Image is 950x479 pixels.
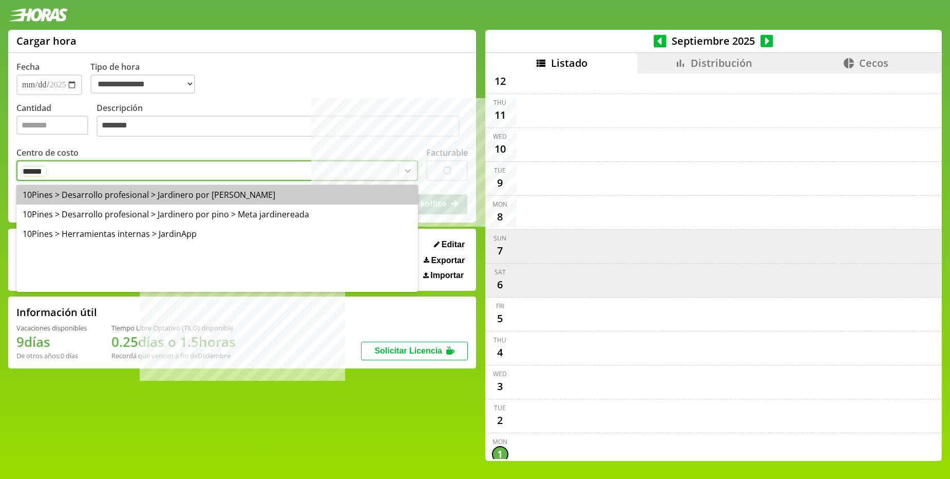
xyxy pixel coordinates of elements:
[492,141,508,157] div: 10
[198,351,231,360] b: Diciembre
[495,268,506,277] div: Sat
[492,378,508,395] div: 3
[374,346,442,355] span: Solicitar Licencia
[90,75,195,94] select: Tipo de hora
[16,185,418,205] div: 10Pines > Desarrollo profesional > Jardinero por [PERSON_NAME]
[492,107,508,123] div: 11
[493,234,506,243] div: Sun
[691,56,752,70] span: Distribución
[493,132,507,141] div: Wed
[492,344,508,361] div: 4
[16,305,97,319] h2: Información útil
[431,239,468,250] button: Editar
[111,351,236,360] div: Recordá que vencen a fin de
[90,61,203,95] label: Tipo de hora
[551,56,587,70] span: Listado
[97,102,468,140] label: Descripción
[111,333,236,351] h1: 0.25 días o 1.5 horas
[492,310,508,327] div: 5
[8,8,68,22] img: logotipo
[16,34,77,48] h1: Cargar hora
[16,224,418,244] div: 10Pines > Herramientas internas > JardinApp
[426,147,468,158] label: Facturable
[16,323,87,333] div: Vacaciones disponibles
[492,277,508,293] div: 6
[494,403,506,412] div: Tue
[493,370,507,378] div: Wed
[492,73,508,89] div: 12
[431,256,465,265] span: Exportar
[667,34,761,48] span: Septiembre 2025
[496,302,504,310] div: Fri
[493,98,506,107] div: Thu
[492,446,508,463] div: 1
[859,56,888,70] span: Cecos
[16,333,87,351] h1: 9 días
[492,412,508,429] div: 2
[492,243,508,259] div: 7
[111,323,236,333] div: Tiempo Libre Optativo (TiLO) disponible
[442,240,465,249] span: Editar
[430,271,464,280] span: Importar
[492,200,507,209] div: Mon
[494,166,506,175] div: Tue
[485,73,942,459] div: scrollable content
[493,336,506,344] div: Thu
[492,437,507,446] div: Mon
[16,147,79,158] label: Centro de costo
[16,61,40,72] label: Fecha
[492,175,508,191] div: 9
[16,116,88,135] input: Cantidad
[361,342,468,360] button: Solicitar Licencia
[97,116,460,137] textarea: Descripción
[16,205,418,224] div: 10Pines > Desarrollo profesional > Jardinero por pino > Meta jardinereada
[492,209,508,225] div: 8
[16,102,97,140] label: Cantidad
[16,351,87,360] div: De otros años: 0 días
[421,255,468,266] button: Exportar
